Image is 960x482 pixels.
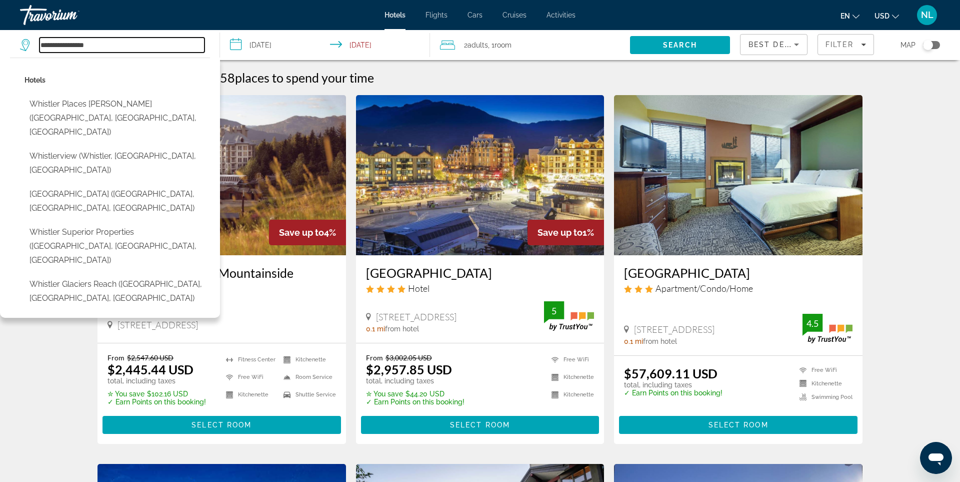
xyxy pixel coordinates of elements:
[794,393,852,401] li: Swimming Pool
[494,41,511,49] span: Room
[366,390,464,398] p: $44.20 USD
[467,41,488,49] span: Adults
[544,301,594,331] img: TrustYou guest rating badge
[748,39,799,51] mat-select: Sort by
[366,398,464,406] p: ✓ Earn Points on this booking!
[279,227,324,238] span: Save up to
[464,38,488,52] span: 2
[425,11,447,19] a: Flights
[366,377,464,385] p: total, including taxes
[221,371,278,383] li: Free WiFi
[361,418,599,429] a: Select Room
[221,388,278,401] li: Kitchenette
[840,12,850,20] span: en
[624,389,722,397] p: ✓ Earn Points on this booking!
[825,41,854,49] span: Filter
[366,283,594,294] div: 4 star Hotel
[385,325,419,333] span: from hotel
[467,11,482,19] a: Cars
[802,314,852,343] img: TrustYou guest rating badge
[546,371,594,383] li: Kitchenette
[24,147,210,180] button: Select hotel: Whistlerview (Whistler, BC, CA)
[384,11,405,19] a: Hotels
[624,283,852,294] div: 3 star Apartment
[817,34,874,55] button: Filters
[900,38,915,52] span: Map
[619,416,857,434] button: Select Room
[527,220,604,245] div: 1%
[544,305,564,317] div: 5
[624,381,722,389] p: total, including taxes
[914,5,940,26] button: User Menu
[802,317,822,329] div: 4.5
[235,70,374,85] span: places to spend your time
[39,38,204,53] input: Search hotel destination
[278,371,336,383] li: Room Service
[107,353,124,362] span: From
[921,10,933,20] span: NL
[356,95,604,255] img: Sundial Hotel
[634,324,714,335] span: [STREET_ADDRESS]
[366,390,403,398] span: ✮ You save
[874,12,889,20] span: USD
[794,379,852,388] li: Kitchenette
[430,30,630,60] button: Travelers: 2 adults, 0 children
[24,185,210,218] button: Select hotel: Whistler Village Centre (Whistler, BC, CA)
[107,265,336,280] a: Pan Pacific Whistler Mountainside
[366,362,452,377] ins: $2,957.85 USD
[450,421,510,429] span: Select Room
[117,319,198,330] span: [STREET_ADDRESS]
[24,73,210,87] p: Hotel options
[546,353,594,366] li: Free WiFi
[97,95,346,255] img: Pan Pacific Whistler Mountainside
[107,362,193,377] ins: $2,445.44 USD
[24,95,210,142] button: Select hotel: Whistler Places Fitzsimmons (Whistler, BC, CA)
[366,325,385,333] span: 0.1 mi
[366,353,383,362] span: From
[624,265,852,280] a: [GEOGRAPHIC_DATA]
[655,283,753,294] span: Apartment/Condo/Home
[614,95,862,255] img: Mountainside Lodge
[278,353,336,366] li: Kitchenette
[20,2,120,28] a: Travorium
[794,366,852,374] li: Free WiFi
[127,353,173,362] del: $2,547.60 USD
[624,337,643,345] span: 0.1 mi
[619,418,857,429] a: Select Room
[24,275,210,308] button: Select hotel: Whistler Glaciers Reach (Whistler, BC, CA)
[107,390,144,398] span: ✮ You save
[191,421,251,429] span: Select Room
[102,418,341,429] a: Select Room
[385,353,432,362] del: $3,002.05 USD
[278,388,336,401] li: Shuttle Service
[748,41,800,49] span: Best Deals
[269,220,346,245] div: 4%
[502,11,526,19] a: Cruises
[408,283,429,294] span: Hotel
[221,353,278,366] li: Fitness Center
[624,366,717,381] ins: $57,609.11 USD
[376,311,456,322] span: [STREET_ADDRESS]
[107,398,206,406] p: ✓ Earn Points on this booking!
[874,9,899,23] button: Change currency
[546,388,594,401] li: Kitchenette
[366,265,594,280] a: [GEOGRAPHIC_DATA]
[915,41,940,50] button: Toggle map
[630,36,730,54] button: Search
[840,9,859,23] button: Change language
[546,11,575,19] a: Activities
[643,337,677,345] span: from hotel
[488,38,511,52] span: , 1
[102,416,341,434] button: Select Room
